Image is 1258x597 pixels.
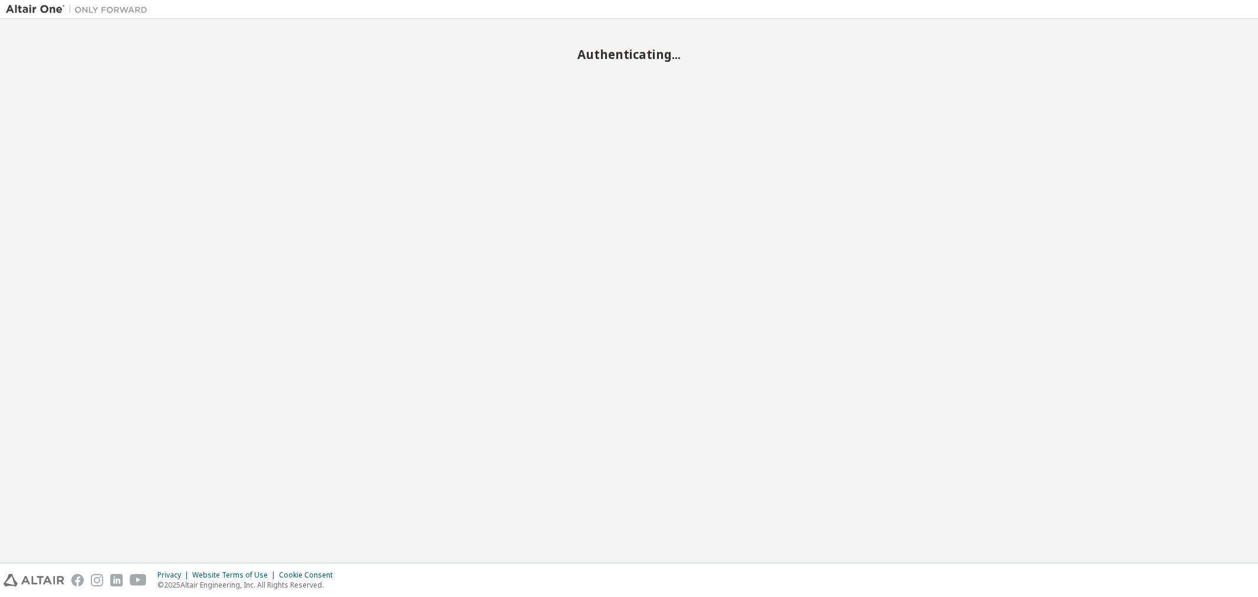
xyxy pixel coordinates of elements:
div: Cookie Consent [279,570,340,580]
p: © 2025 Altair Engineering, Inc. All Rights Reserved. [157,580,340,590]
img: linkedin.svg [110,574,123,586]
div: Website Terms of Use [192,570,279,580]
img: instagram.svg [91,574,103,586]
img: facebook.svg [71,574,84,586]
div: Privacy [157,570,192,580]
img: Altair One [6,4,153,15]
img: altair_logo.svg [4,574,64,586]
h2: Authenticating... [6,47,1252,62]
img: youtube.svg [130,574,147,586]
